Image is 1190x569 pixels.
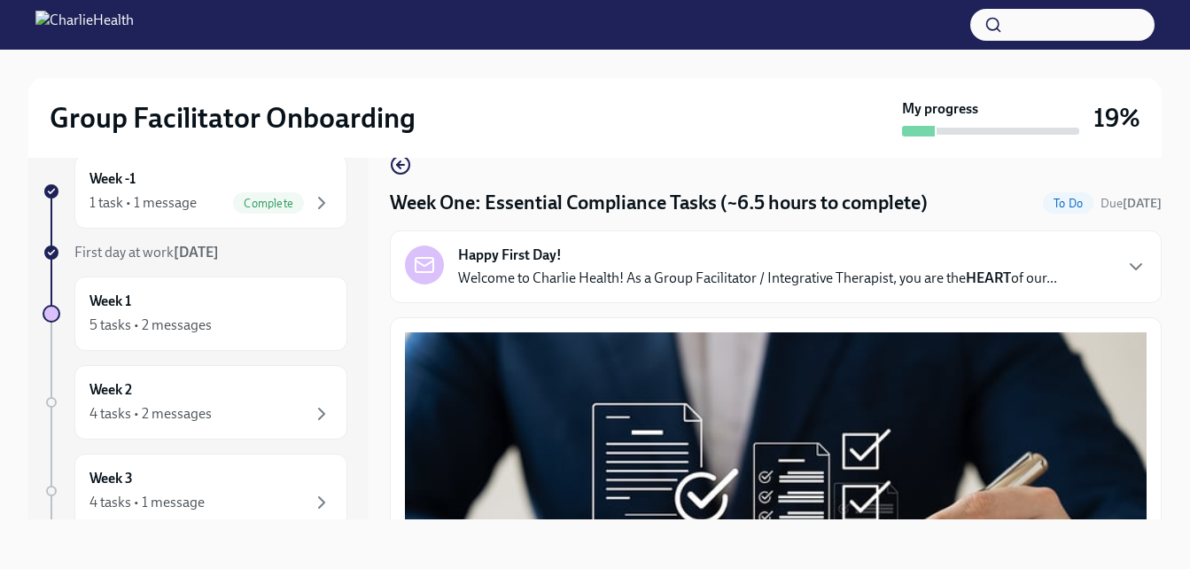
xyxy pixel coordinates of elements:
p: Welcome to Charlie Health! As a Group Facilitator / Integrative Therapist, you are the of our... [458,269,1057,288]
div: 5 tasks • 2 messages [89,316,212,335]
strong: My progress [902,99,978,119]
strong: [DATE] [174,244,219,261]
a: Week 15 tasks • 2 messages [43,277,347,351]
span: First day at work [74,244,219,261]
h6: Week 3 [89,469,133,488]
a: First day at work[DATE] [43,243,347,262]
div: 4 tasks • 1 message [89,493,205,512]
a: Week -11 task • 1 messageComplete [43,154,347,229]
strong: Happy First Day! [458,246,562,265]
h6: Week 2 [89,380,132,400]
img: CharlieHealth [35,11,134,39]
span: Complete [233,197,304,210]
span: Due [1101,196,1162,211]
a: Week 24 tasks • 2 messages [43,365,347,440]
span: September 1st, 2025 10:00 [1101,195,1162,212]
h6: Week 1 [89,292,131,311]
a: Week 34 tasks • 1 message [43,454,347,528]
strong: HEART [966,269,1011,286]
strong: [DATE] [1123,196,1162,211]
span: To Do [1043,197,1093,210]
h2: Group Facilitator Onboarding [50,100,416,136]
h3: 19% [1093,102,1140,134]
h6: Week -1 [89,169,136,189]
h4: Week One: Essential Compliance Tasks (~6.5 hours to complete) [390,190,928,216]
div: 1 task • 1 message [89,193,197,213]
div: 4 tasks • 2 messages [89,404,212,424]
